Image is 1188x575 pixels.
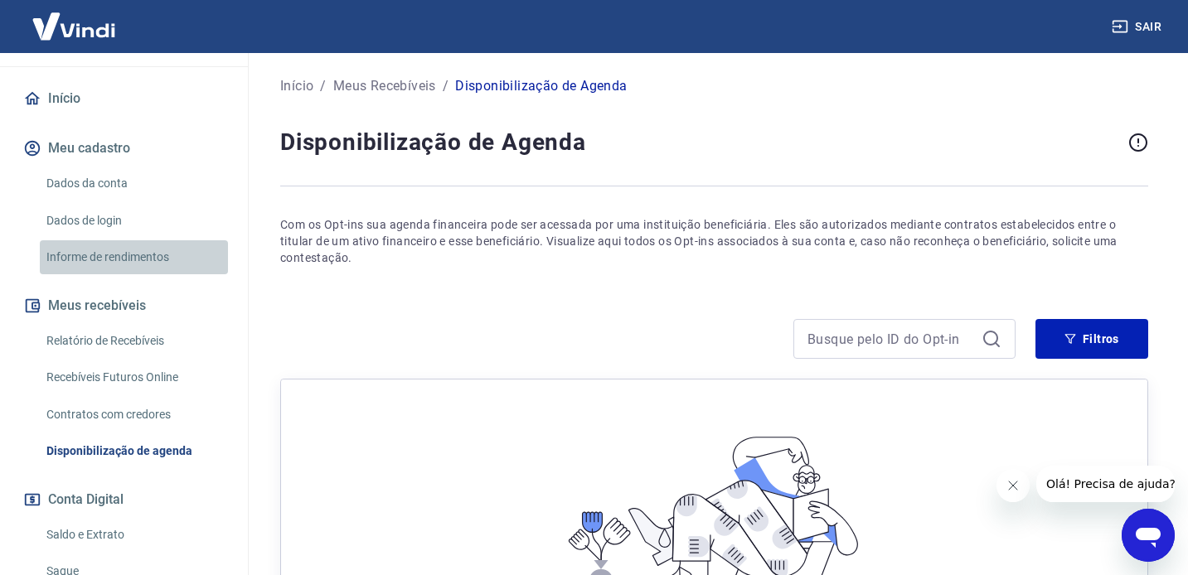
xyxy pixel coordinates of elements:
button: Meu cadastro [20,130,228,167]
span: Olá! Precisa de ajuda? [10,12,139,25]
a: Relatório de Recebíveis [40,324,228,358]
button: Filtros [1035,319,1148,359]
p: / [320,76,326,96]
a: Meus Recebíveis [333,76,436,96]
a: Informe de rendimentos [40,240,228,274]
button: Meus recebíveis [20,287,228,324]
a: Contratos com credores [40,398,228,432]
p: Disponibilização de Agenda [455,76,627,96]
a: Disponibilização de agenda [40,434,228,468]
button: Conta Digital [20,481,228,518]
a: Dados da conta [40,167,228,201]
a: Dados de login [40,204,228,238]
input: Busque pelo ID do Opt-in [807,326,975,351]
p: Com os Opt-ins sua agenda financeira pode ser acessada por uma instituição beneficiária. Eles são... [280,216,1148,266]
h4: Disponibilização de Agenda [280,126,1122,159]
a: Saldo e Extrato [40,518,228,552]
img: Vindi [20,1,128,51]
p: / [443,76,449,96]
a: Início [280,76,313,96]
iframe: Mensagem da empresa [1036,466,1175,502]
iframe: Fechar mensagem [996,469,1030,502]
iframe: Botão para abrir a janela de mensagens [1122,509,1175,562]
button: Sair [1108,12,1168,42]
a: Recebíveis Futuros Online [40,360,228,394]
a: Início [20,80,228,117]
